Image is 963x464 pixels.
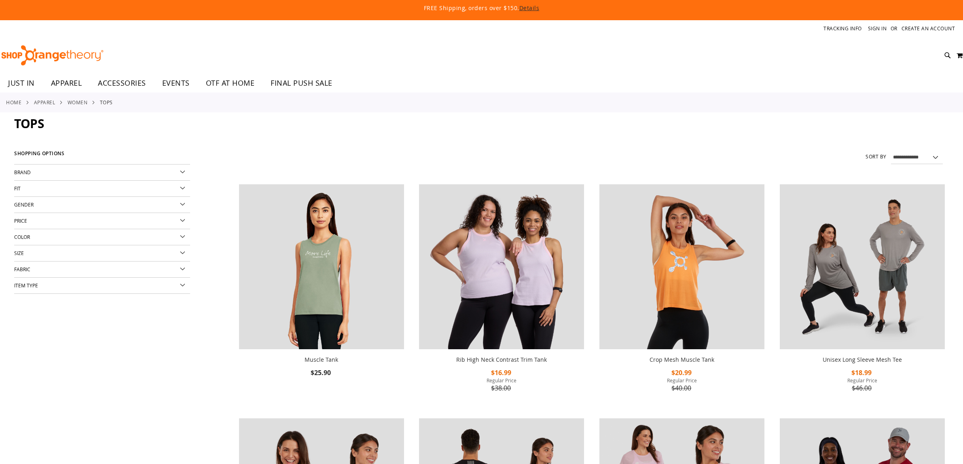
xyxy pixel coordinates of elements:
span: $46.00 [852,384,873,392]
a: Sign In [868,25,887,32]
strong: Shopping Options [14,147,190,165]
span: Color [14,234,30,240]
span: APPAREL [51,74,82,92]
a: APPAREL [43,74,90,92]
a: FINAL PUSH SALE [262,74,341,93]
p: FREE Shipping, orders over $150. [239,4,724,12]
span: $25.90 [311,368,332,377]
span: Price [14,217,27,224]
a: Details [519,4,540,12]
span: Regular Price [780,377,945,384]
span: Tops [14,115,44,132]
div: Price [14,213,190,229]
div: Fit [14,181,190,197]
div: Fabric [14,262,190,278]
a: EVENTS [154,74,198,93]
span: $38.00 [491,384,512,392]
a: Create an Account [902,25,955,32]
a: Muscle Tank [305,356,338,363]
img: Crop Mesh Muscle Tank primary image [599,184,764,349]
div: Item Type [14,278,190,294]
a: Crop Mesh Muscle Tank [650,356,714,363]
span: Size [14,250,24,256]
span: Fit [14,185,21,192]
span: $40.00 [671,384,692,392]
a: WOMEN [68,99,88,106]
a: Rib High Neck Contrast Trim Tank [456,356,547,363]
span: $20.99 [671,368,693,377]
span: Gender [14,201,34,208]
span: Brand [14,169,31,175]
img: Muscle Tank [239,184,404,349]
div: product [235,180,408,399]
div: product [415,180,588,414]
a: Home [6,99,21,106]
a: Tracking Info [823,25,862,32]
span: $16.99 [491,368,512,377]
img: Unisex Long Sleeve Mesh Tee primary image [780,184,945,349]
a: ACCESSORIES [90,74,154,93]
span: Fabric [14,266,30,272]
span: $18.99 [851,368,873,377]
div: Brand [14,165,190,181]
strong: Tops [100,99,113,106]
span: ACCESSORIES [98,74,146,92]
a: Crop Mesh Muscle Tank primary image [599,184,764,351]
a: Unisex Long Sleeve Mesh Tee [823,356,902,363]
span: EVENTS [162,74,190,92]
span: FINAL PUSH SALE [271,74,332,92]
a: OTF AT HOME [198,74,263,93]
div: Size [14,245,190,262]
div: Gender [14,197,190,213]
a: APPAREL [34,99,55,106]
img: Rib Tank w/ Contrast Binding primary image [419,184,584,349]
span: Regular Price [419,377,584,384]
div: product [595,180,768,414]
label: Sort By [866,153,887,160]
span: Regular Price [599,377,764,384]
a: Muscle Tank [239,184,404,351]
span: Item Type [14,282,38,289]
div: product [776,180,949,414]
a: Unisex Long Sleeve Mesh Tee primary image [780,184,945,351]
span: OTF AT HOME [206,74,255,92]
div: Color [14,229,190,245]
a: Rib Tank w/ Contrast Binding primary image [419,184,584,351]
span: JUST IN [8,74,35,92]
